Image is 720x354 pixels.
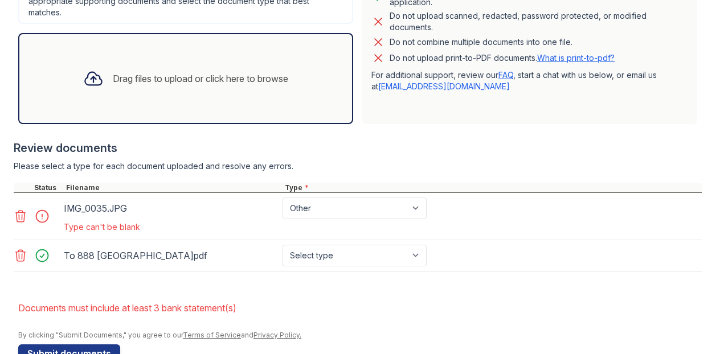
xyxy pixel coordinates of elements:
div: Type [283,183,702,192]
a: Terms of Service [183,331,241,339]
a: FAQ [498,70,513,80]
div: Filename [64,183,283,192]
div: Drag files to upload or click here to browse [113,72,288,85]
div: Do not combine multiple documents into one file. [390,35,572,49]
div: By clicking "Submit Documents," you agree to our and [18,331,702,340]
li: Documents must include at least 3 bank statement(s) [18,297,702,319]
a: Privacy Policy. [253,331,301,339]
div: Please select a type for each document uploaded and resolve any errors. [14,160,702,172]
div: Status [32,183,64,192]
a: What is print-to-pdf? [537,53,615,63]
a: [EMAIL_ADDRESS][DOMAIN_NAME] [378,81,510,91]
div: To 888 [GEOGRAPHIC_DATA]pdf [64,246,278,265]
div: Review documents [14,140,702,156]
div: Type can't be blank [64,221,429,233]
p: For additional support, review our , start a chat with us below, or email us at [371,69,688,92]
div: IMG_0035.JPG [64,199,278,217]
div: Do not upload scanned, redacted, password protected, or modified documents. [390,10,688,33]
p: Do not upload print-to-PDF documents. [390,52,615,64]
